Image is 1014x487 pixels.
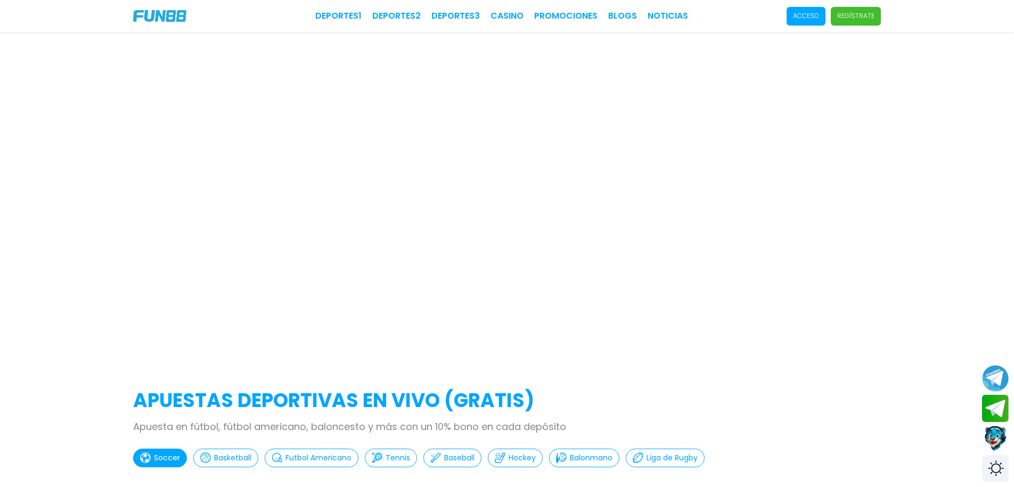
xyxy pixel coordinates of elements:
[133,449,187,467] button: Soccer
[423,449,481,467] button: Baseball
[982,425,1009,452] button: Contact customer service
[982,364,1009,392] button: Join telegram channel
[133,386,881,415] h2: APUESTAS DEPORTIVAS EN VIVO (gratis)
[647,452,698,464] p: Liga de Rugby
[444,452,475,464] p: Baseball
[386,452,410,464] p: Tennis
[315,10,362,22] a: Deportes1
[193,449,258,467] button: Basketball
[285,452,351,464] p: Futbol Americano
[837,11,874,21] p: Regístrate
[214,452,251,464] p: Basketball
[265,449,358,467] button: Futbol Americano
[154,452,180,464] p: Soccer
[365,449,417,467] button: Tennis
[549,449,619,467] button: Balonmano
[431,10,480,22] a: Deportes3
[570,452,612,464] p: Balonmano
[509,452,536,464] p: Hockey
[793,11,819,21] p: Acceso
[372,10,421,22] a: Deportes2
[534,10,598,22] a: Promociones
[133,419,881,434] p: Apuesta en fútbol, fútbol americano, baloncesto y más con un 10% bono en cada depósito
[982,395,1009,423] button: Join telegram
[982,455,1009,482] div: Switch theme
[488,449,543,467] button: Hockey
[133,10,186,22] img: Company Logo
[626,449,705,467] button: Liga de Rugby
[648,10,688,22] a: NOTICIAS
[490,10,524,22] a: CASINO
[608,10,637,22] a: BLOGS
